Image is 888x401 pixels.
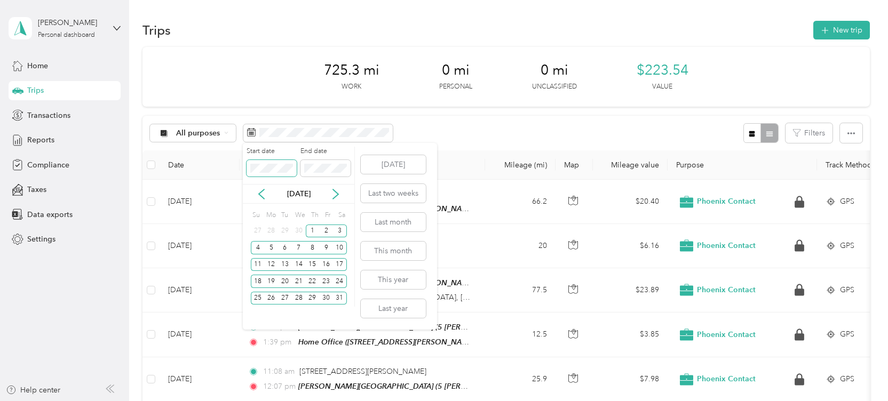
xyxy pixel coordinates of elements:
[697,241,756,251] span: Phoenix Contact
[298,278,637,287] span: Home Office ([STREET_ADDRESS][PERSON_NAME] , [GEOGRAPHIC_DATA], [GEOGRAPHIC_DATA])
[294,207,306,222] div: We
[264,275,278,288] div: 19
[697,374,756,384] span: Phoenix Contact
[361,184,426,203] button: Last two weeks
[309,207,319,222] div: Th
[292,258,306,271] div: 14
[485,224,556,268] td: 20
[298,338,637,347] span: Home Office ([STREET_ADDRESS][PERSON_NAME] , [GEOGRAPHIC_DATA], [GEOGRAPHIC_DATA])
[593,312,668,357] td: $3.85
[251,224,265,238] div: 27
[541,62,568,79] span: 0 mi
[532,82,577,92] p: Unclassified
[38,17,105,28] div: [PERSON_NAME]
[813,21,870,39] button: New trip
[361,299,426,318] button: Last year
[251,275,265,288] div: 18
[299,367,426,376] span: [STREET_ADDRESS][PERSON_NAME]
[593,180,668,224] td: $20.40
[251,207,261,222] div: Su
[27,234,55,245] span: Settings
[333,224,347,238] div: 3
[6,384,60,396] button: Help center
[361,242,426,260] button: This month
[292,275,306,288] div: 21
[278,275,292,288] div: 20
[652,82,672,92] p: Value
[668,150,817,180] th: Purpose
[278,241,292,254] div: 6
[840,328,854,340] span: GPS
[160,180,240,224] td: [DATE]
[27,85,44,96] span: Trips
[485,150,556,180] th: Mileage (mi)
[840,284,854,296] span: GPS
[292,292,306,305] div: 28
[306,258,320,271] div: 15
[247,147,297,156] label: Start date
[276,188,321,199] p: [DATE]
[251,258,265,271] div: 11
[251,241,265,254] div: 4
[593,150,668,180] th: Mileage value
[361,270,426,289] button: This year
[27,110,70,121] span: Transactions
[251,292,265,305] div: 25
[142,25,171,36] h1: Trips
[485,268,556,312] td: 77.5
[319,241,333,254] div: 9
[637,62,688,79] span: $223.54
[38,32,95,38] div: Personal dashboard
[342,82,361,92] p: Work
[278,258,292,271] div: 13
[593,224,668,268] td: $6.16
[278,292,292,305] div: 27
[337,207,347,222] div: Sa
[319,292,333,305] div: 30
[593,268,668,312] td: $23.89
[264,258,278,271] div: 12
[319,224,333,238] div: 2
[263,381,294,392] span: 12:07 pm
[786,123,832,143] button: Filters
[27,60,48,71] span: Home
[278,224,292,238] div: 29
[176,130,220,137] span: All purposes
[333,258,347,271] div: 17
[828,341,888,401] iframe: Everlance-gr Chat Button Frame
[324,62,379,79] span: 725.3 mi
[361,155,426,174] button: [DATE]
[292,241,306,254] div: 7
[485,180,556,224] td: 66.2
[300,147,351,156] label: End date
[306,224,320,238] div: 1
[264,292,278,305] div: 26
[263,366,295,378] span: 11:08 am
[160,150,240,180] th: Date
[439,82,472,92] p: Personal
[306,292,320,305] div: 29
[240,150,485,180] th: Locations
[333,292,347,305] div: 31
[263,336,294,348] span: 1:39 pm
[160,312,240,357] td: [DATE]
[27,159,69,171] span: Compliance
[27,184,46,195] span: Taxes
[264,241,278,254] div: 5
[27,134,54,146] span: Reports
[840,240,854,252] span: GPS
[697,197,756,206] span: Phoenix Contact
[27,209,73,220] span: Data exports
[264,224,278,238] div: 28
[697,330,756,340] span: Phoenix Contact
[306,275,320,288] div: 22
[442,62,470,79] span: 0 mi
[333,241,347,254] div: 10
[306,241,320,254] div: 8
[264,207,276,222] div: Mo
[333,275,347,288] div: 24
[323,207,333,222] div: Fr
[361,213,426,231] button: Last month
[160,268,240,312] td: [DATE]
